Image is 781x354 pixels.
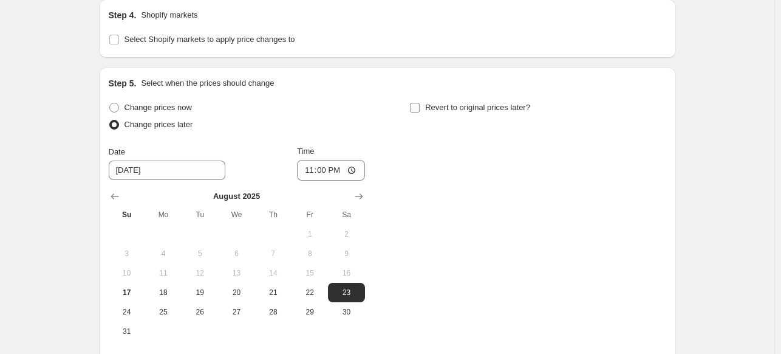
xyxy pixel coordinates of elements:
[109,244,145,263] button: Sunday August 3 2025
[145,302,182,322] button: Monday August 25 2025
[186,288,213,297] span: 19
[292,283,328,302] button: Friday August 22 2025
[145,263,182,283] button: Monday August 11 2025
[260,249,287,259] span: 7
[145,205,182,224] th: Monday
[186,268,213,278] span: 12
[182,302,218,322] button: Tuesday August 26 2025
[114,307,140,317] span: 24
[333,268,360,278] span: 16
[328,205,364,224] th: Saturday
[141,77,274,89] p: Select when the prices should change
[255,244,292,263] button: Thursday August 7 2025
[292,263,328,283] button: Friday August 15 2025
[109,322,145,341] button: Sunday August 31 2025
[218,302,254,322] button: Wednesday August 27 2025
[109,161,225,180] input: 8/17/2025
[292,302,328,322] button: Friday August 29 2025
[292,205,328,224] th: Friday
[109,77,137,89] h2: Step 5.
[328,302,364,322] button: Saturday August 30 2025
[150,210,177,220] span: Mo
[255,263,292,283] button: Thursday August 14 2025
[186,210,213,220] span: Tu
[218,244,254,263] button: Wednesday August 6 2025
[223,288,250,297] span: 20
[297,160,365,181] input: 12:00
[350,188,367,205] button: Show next month, September 2025
[333,249,360,259] span: 9
[296,268,323,278] span: 15
[109,263,145,283] button: Sunday August 10 2025
[333,229,360,239] span: 2
[109,302,145,322] button: Sunday August 24 2025
[182,283,218,302] button: Tuesday August 19 2025
[260,268,287,278] span: 14
[150,307,177,317] span: 25
[114,327,140,336] span: 31
[260,210,287,220] span: Th
[333,288,360,297] span: 23
[296,307,323,317] span: 29
[296,210,323,220] span: Fr
[114,288,140,297] span: 17
[145,283,182,302] button: Monday August 18 2025
[114,268,140,278] span: 10
[150,249,177,259] span: 4
[114,249,140,259] span: 3
[109,205,145,224] th: Sunday
[292,244,328,263] button: Friday August 8 2025
[296,249,323,259] span: 8
[255,302,292,322] button: Thursday August 28 2025
[124,35,295,44] span: Select Shopify markets to apply price changes to
[150,268,177,278] span: 11
[124,103,192,112] span: Change prices now
[260,307,287,317] span: 28
[186,249,213,259] span: 5
[255,283,292,302] button: Thursday August 21 2025
[182,205,218,224] th: Tuesday
[182,263,218,283] button: Tuesday August 12 2025
[109,9,137,21] h2: Step 4.
[223,210,250,220] span: We
[255,205,292,224] th: Thursday
[328,244,364,263] button: Saturday August 9 2025
[218,205,254,224] th: Wednesday
[333,210,360,220] span: Sa
[425,103,530,112] span: Revert to original prices later?
[260,288,287,297] span: 21
[150,288,177,297] span: 18
[328,263,364,283] button: Saturday August 16 2025
[296,229,323,239] span: 1
[218,283,254,302] button: Wednesday August 20 2025
[109,283,145,302] button: Today Sunday August 17 2025
[223,307,250,317] span: 27
[109,147,125,156] span: Date
[106,188,123,205] button: Show previous month, July 2025
[333,307,360,317] span: 30
[218,263,254,283] button: Wednesday August 13 2025
[182,244,218,263] button: Tuesday August 5 2025
[141,9,197,21] p: Shopify markets
[223,249,250,259] span: 6
[124,120,193,129] span: Change prices later
[223,268,250,278] span: 13
[296,288,323,297] span: 22
[186,307,213,317] span: 26
[292,224,328,244] button: Friday August 1 2025
[114,210,140,220] span: Su
[328,283,364,302] button: Saturday August 23 2025
[297,147,314,156] span: Time
[328,224,364,244] button: Saturday August 2 2025
[145,244,182,263] button: Monday August 4 2025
